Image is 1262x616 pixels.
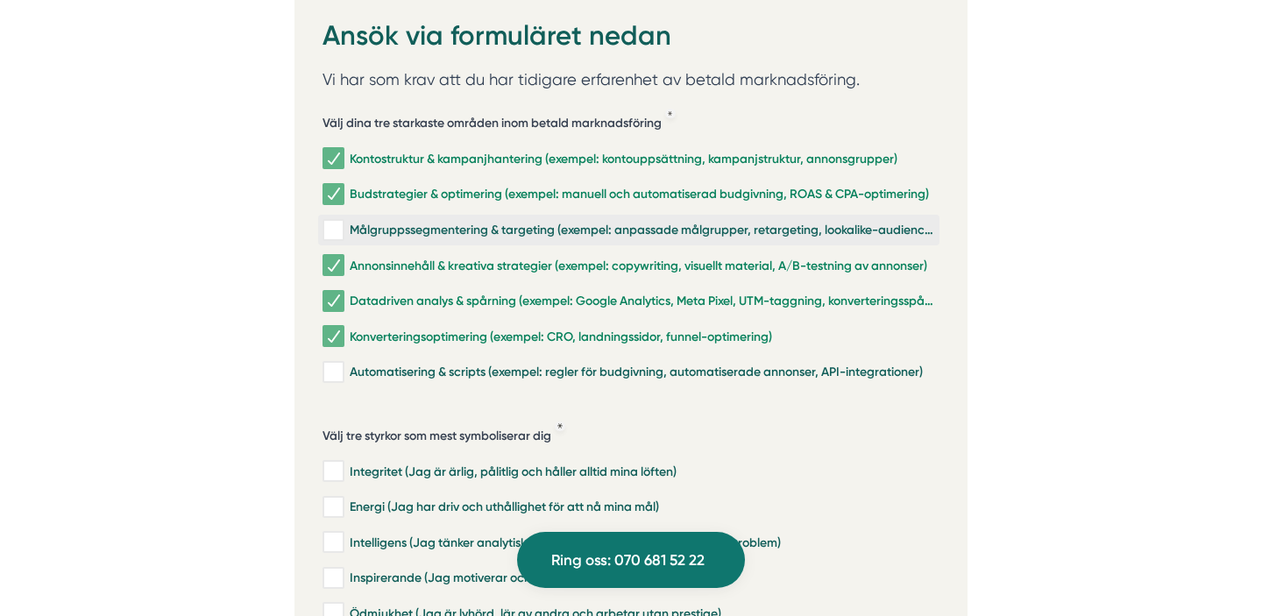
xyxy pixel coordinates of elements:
[323,186,343,203] input: Budstrategier & optimering (exempel: manuell och automatiserad budgivning, ROAS & CPA-optimering)
[323,364,343,381] input: Automatisering & scripts (exempel: regler för budgivning, automatiserade annonser, API-integratio...
[323,499,343,516] input: Energi (Jag har driv och uthållighet för att nå mina mål)
[323,257,343,274] input: Annonsinnehåll & kreativa strategier (exempel: copywriting, visuellt material, A/B-testning av an...
[323,534,343,551] input: Intelligens (Jag tänker analytiskt, lär mig snabbt och löser komplexa problem)
[323,67,939,93] p: Vi har som krav att du har tidigare erfarenhet av betald marknadsföring.
[668,111,673,117] div: Obligatoriskt
[557,423,563,428] div: Obligatoriskt
[551,549,705,572] span: Ring oss: 070 681 52 22
[323,115,662,137] h5: Välj dina tre starkaste områden inom betald marknadsföring
[323,150,343,167] input: Kontostruktur & kampanjhantering (exempel: kontouppsättning, kampanjstruktur, annonsgrupper)
[323,293,343,310] input: Datadriven analys & spårning (exempel: Google Analytics, Meta Pixel, UTM-taggning, konverteringss...
[323,570,343,587] input: Inspirerande (Jag motiverar och lyfter andra runt mig)
[517,532,745,588] a: Ring oss: 070 681 52 22
[323,222,343,239] input: Målgruppssegmentering & targeting (exempel: anpassade målgrupper, retargeting, lookalike-audiences)
[323,17,939,66] h2: Ansök via formuläret nedan
[323,463,343,480] input: Integritet (Jag är ärlig, pålitlig och håller alltid mina löften)
[323,428,551,450] h5: Välj tre styrkor som mest symboliserar dig
[323,328,343,345] input: Konverteringsoptimering (exempel: CRO, landningssidor, funnel-optimering)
